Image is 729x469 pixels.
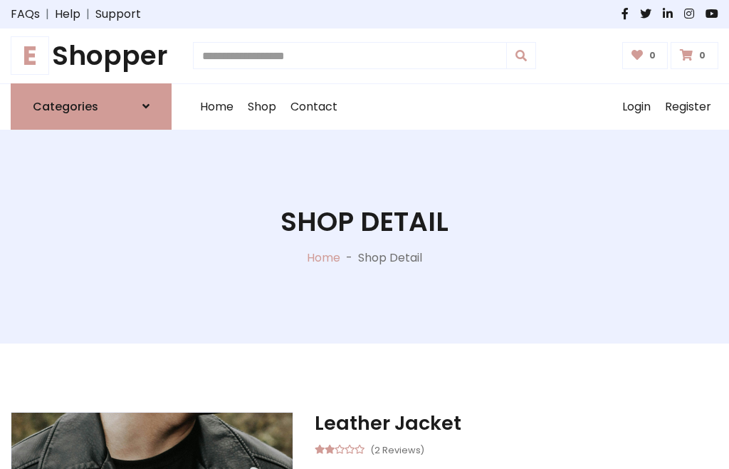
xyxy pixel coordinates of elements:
[241,84,283,130] a: Shop
[671,42,718,69] a: 0
[280,206,449,238] h1: Shop Detail
[11,40,172,72] a: EShopper
[358,249,422,267] p: Shop Detail
[55,6,80,23] a: Help
[658,84,718,130] a: Register
[646,49,659,62] span: 0
[696,49,709,62] span: 0
[307,249,340,266] a: Home
[11,6,40,23] a: FAQs
[340,249,358,267] p: -
[370,440,424,458] small: (2 Reviews)
[193,84,241,130] a: Home
[11,36,49,75] span: E
[315,412,718,435] h3: Leather Jacket
[283,84,345,130] a: Contact
[11,83,172,130] a: Categories
[40,6,55,23] span: |
[615,84,658,130] a: Login
[11,40,172,72] h1: Shopper
[80,6,95,23] span: |
[95,6,141,23] a: Support
[33,100,98,113] h6: Categories
[622,42,668,69] a: 0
